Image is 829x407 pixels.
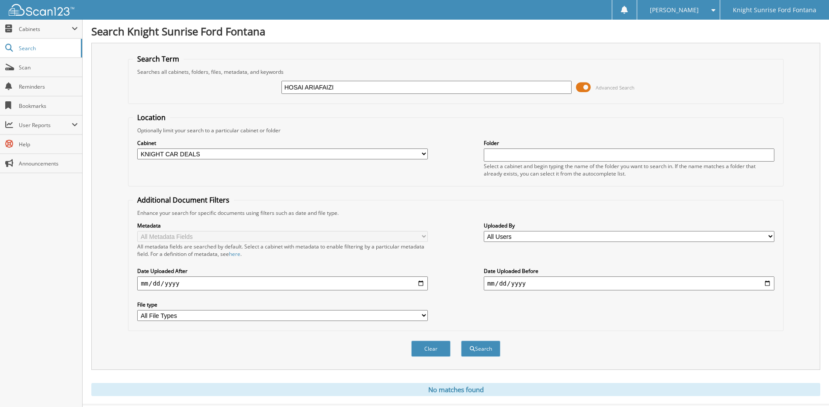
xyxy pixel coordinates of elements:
[137,139,428,147] label: Cabinet
[733,7,816,13] span: Knight Sunrise Ford Fontana
[19,64,78,71] span: Scan
[19,25,72,33] span: Cabinets
[91,24,820,38] h1: Search Knight Sunrise Ford Fontana
[9,4,74,16] img: scan123-logo-white.svg
[484,162,774,177] div: Select a cabinet and begin typing the name of the folder you want to search in. If the name match...
[137,243,428,258] div: All metadata fields are searched by default. Select a cabinet with metadata to enable filtering b...
[650,7,699,13] span: [PERSON_NAME]
[133,54,184,64] legend: Search Term
[461,341,500,357] button: Search
[133,127,778,134] div: Optionally limit your search to a particular cabinet or folder
[137,301,428,308] label: File type
[137,267,428,275] label: Date Uploaded After
[596,84,635,91] span: Advanced Search
[19,102,78,110] span: Bookmarks
[133,209,778,217] div: Enhance your search for specific documents using filters such as date and file type.
[229,250,240,258] a: here
[19,160,78,167] span: Announcements
[137,222,428,229] label: Metadata
[484,139,774,147] label: Folder
[91,383,820,396] div: No matches found
[19,45,76,52] span: Search
[19,121,72,129] span: User Reports
[133,113,170,122] legend: Location
[133,195,234,205] legend: Additional Document Filters
[484,222,774,229] label: Uploaded By
[19,83,78,90] span: Reminders
[484,276,774,290] input: end
[137,276,428,290] input: start
[484,267,774,275] label: Date Uploaded Before
[133,68,778,76] div: Searches all cabinets, folders, files, metadata, and keywords
[19,141,78,148] span: Help
[411,341,451,357] button: Clear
